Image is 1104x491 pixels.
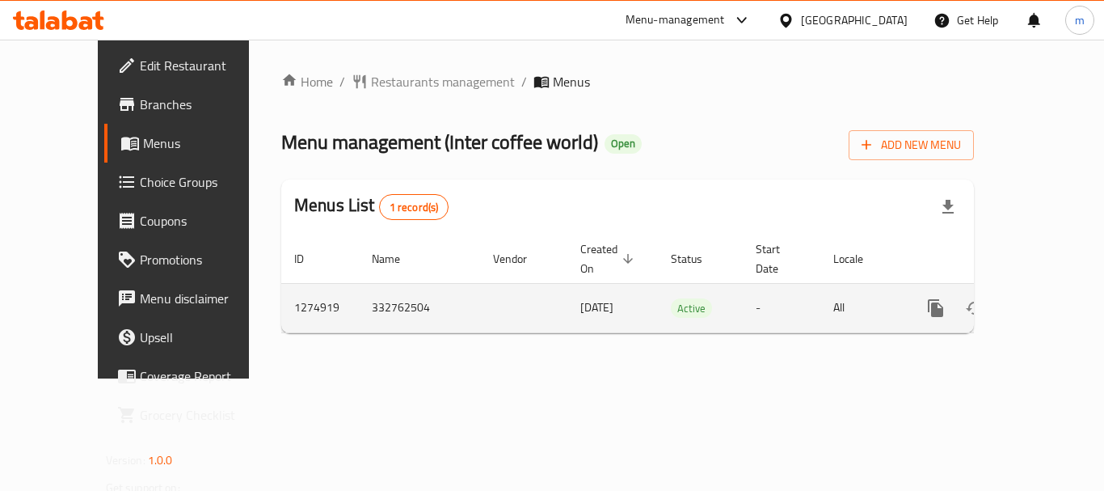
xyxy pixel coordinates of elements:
[580,297,613,318] span: [DATE]
[862,135,961,155] span: Add New Menu
[104,240,282,279] a: Promotions
[380,200,449,215] span: 1 record(s)
[955,289,994,328] button: Change Status
[140,366,269,386] span: Coverage Report
[104,279,282,318] a: Menu disclaimer
[104,46,282,85] a: Edit Restaurant
[104,163,282,201] a: Choice Groups
[371,72,515,91] span: Restaurants management
[1075,11,1085,29] span: m
[281,235,1085,333] table: enhanced table
[904,235,1085,284] th: Actions
[379,194,449,220] div: Total records count
[143,133,269,153] span: Menus
[743,283,820,332] td: -
[833,249,884,269] span: Locale
[140,328,269,347] span: Upsell
[104,85,282,124] a: Branches
[359,283,480,332] td: 332762504
[929,188,967,226] div: Export file
[801,11,908,29] div: [GEOGRAPHIC_DATA]
[849,130,974,160] button: Add New Menu
[106,450,145,471] span: Version:
[626,11,725,30] div: Menu-management
[580,239,638,278] span: Created On
[916,289,955,328] button: more
[148,450,173,471] span: 1.0.0
[756,239,801,278] span: Start Date
[372,249,421,269] span: Name
[104,396,282,434] a: Grocery Checklist
[281,124,598,160] span: Menu management ( Inter coffee world )
[352,72,515,91] a: Restaurants management
[140,95,269,114] span: Branches
[671,298,712,318] div: Active
[104,357,282,396] a: Coverage Report
[281,72,333,91] a: Home
[140,211,269,231] span: Coupons
[140,405,269,425] span: Grocery Checklist
[140,56,269,75] span: Edit Restaurant
[104,124,282,163] a: Menus
[281,283,359,332] td: 1274919
[553,72,590,91] span: Menus
[605,134,642,154] div: Open
[521,72,527,91] li: /
[820,283,904,332] td: All
[294,249,325,269] span: ID
[104,318,282,357] a: Upsell
[140,289,269,308] span: Menu disclaimer
[281,72,974,91] nav: breadcrumb
[294,193,449,220] h2: Menus List
[140,250,269,269] span: Promotions
[140,172,269,192] span: Choice Groups
[671,249,723,269] span: Status
[339,72,345,91] li: /
[605,137,642,150] span: Open
[104,201,282,240] a: Coupons
[493,249,548,269] span: Vendor
[671,299,712,318] span: Active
